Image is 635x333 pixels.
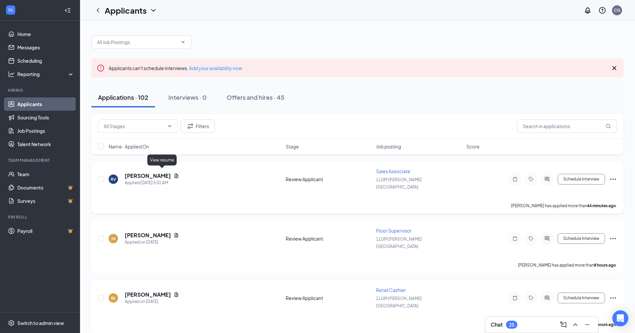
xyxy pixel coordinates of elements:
h5: [PERSON_NAME] [125,172,171,180]
span: 11189 [PERSON_NAME][GEOGRAPHIC_DATA] [376,296,422,308]
span: Applicants can't schedule interviews. [109,65,242,71]
div: Payroll [8,214,73,220]
svg: Analysis [8,71,15,77]
svg: Document [174,173,179,179]
svg: Settings [8,320,15,326]
input: All Job Postings [97,38,178,46]
svg: ComposeMessage [559,321,567,329]
svg: Tag [527,177,535,182]
svg: ActiveChat [543,236,551,241]
span: Job posting [376,143,401,150]
span: Floor Supervisor [376,228,412,234]
svg: Error [97,64,105,72]
div: Review Applicant [286,295,372,301]
svg: Note [511,295,519,301]
div: Applied on [DATE] [125,239,179,246]
a: Job Postings [17,124,74,137]
svg: Notifications [584,6,592,14]
svg: Ellipses [609,175,617,183]
svg: Document [174,292,179,297]
div: Applied on [DATE] [125,298,179,305]
b: 44 minutes ago [587,203,616,208]
div: Review Applicant [286,176,372,183]
svg: Collapse [64,7,71,14]
svg: Note [511,236,519,241]
div: CG [614,7,620,13]
svg: Minimize [583,321,591,329]
div: BL [111,295,116,301]
div: Applied [DATE] 6:01 AM [125,180,179,186]
input: All Stages [104,122,164,130]
svg: ChevronDown [180,39,186,45]
div: JN [111,236,116,242]
a: Talent Network [17,137,74,151]
span: Score [466,143,480,150]
svg: Note [511,177,519,182]
svg: MagnifyingGlass [606,123,611,129]
svg: ActiveChat [543,177,551,182]
button: Schedule Interview [558,293,605,303]
svg: Tag [527,295,535,301]
span: Sales Associate [376,168,410,174]
a: Applicants [17,97,74,111]
svg: Document [174,233,179,238]
svg: Cross [610,64,618,72]
div: Switch to admin view [17,320,64,326]
a: PayrollCrown [17,224,74,238]
p: [PERSON_NAME] has applied more than . [518,262,617,268]
div: 25 [509,322,514,328]
b: 17 hours ago [592,322,616,327]
span: Name · Applied On [109,143,149,150]
button: Minimize [582,319,593,330]
button: Schedule Interview [558,174,605,185]
div: Open Intercom Messenger [612,310,628,326]
span: 11189 [PERSON_NAME][GEOGRAPHIC_DATA] [376,177,422,190]
svg: ChevronLeft [94,6,102,14]
div: View resume [147,154,177,165]
span: 11189 [PERSON_NAME][GEOGRAPHIC_DATA] [376,237,422,249]
svg: WorkstreamLogo [7,7,14,13]
a: Team [17,168,74,181]
span: Retail Cashier [376,287,406,293]
svg: ChevronDown [167,123,172,129]
div: Offers and hires · 45 [227,93,284,101]
span: Stage [286,143,299,150]
button: Filter Filters [181,119,215,133]
h3: Chat [491,321,503,328]
svg: Ellipses [609,235,617,243]
svg: ChevronDown [149,6,157,14]
svg: ActiveChat [543,295,551,301]
h5: [PERSON_NAME] [125,232,171,239]
a: DocumentsCrown [17,181,74,194]
div: Team Management [8,157,73,163]
a: Home [17,27,74,41]
button: Schedule Interview [558,233,605,244]
h1: Applicants [105,5,147,16]
a: SurveysCrown [17,194,74,208]
a: Add your availability now [189,65,242,71]
div: Interviews · 0 [168,93,207,101]
button: ChevronUp [570,319,581,330]
a: Sourcing Tools [17,111,74,124]
svg: Ellipses [609,294,617,302]
div: Reporting [17,71,75,77]
input: Search in applications [517,119,617,133]
svg: QuestionInfo [598,6,606,14]
svg: ChevronUp [571,321,579,329]
a: Messages [17,41,74,54]
h5: [PERSON_NAME] [125,291,171,298]
button: ComposeMessage [558,319,569,330]
svg: Filter [186,122,194,130]
div: RV [111,177,116,182]
p: [PERSON_NAME] has applied more than . [511,203,617,209]
div: Review Applicant [286,235,372,242]
a: Scheduling [17,54,74,67]
svg: Tag [527,236,535,241]
div: Hiring [8,87,73,93]
div: Applications · 102 [98,93,148,101]
b: 8 hours ago [594,263,616,268]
